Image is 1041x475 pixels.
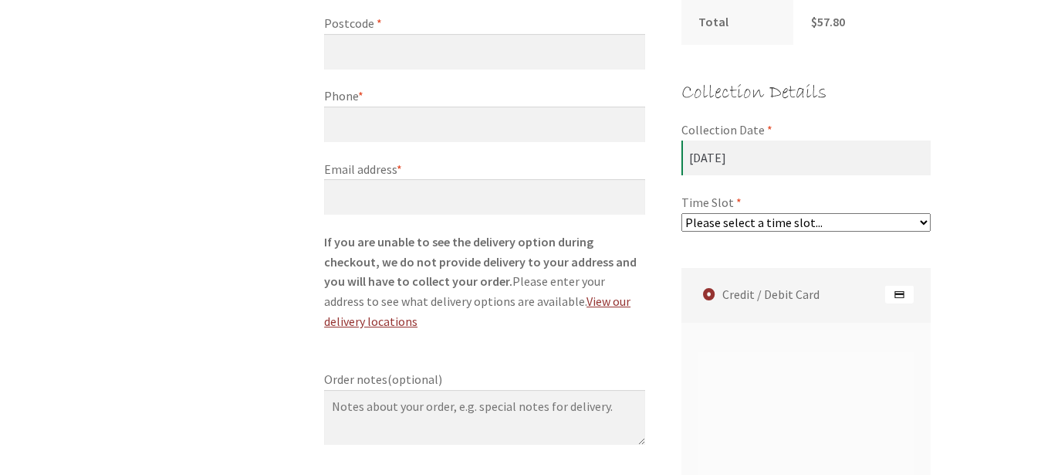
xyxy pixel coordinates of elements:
span: $ [811,14,817,29]
strong: If you are unable to see the delivery option during checkout, we do not provide delivery to your ... [324,234,637,290]
input: Select a collection date [681,141,931,176]
img: Credit / Debit Card [885,285,914,304]
label: Time Slot [681,193,931,213]
label: Email address [324,160,645,180]
bdi: 57.80 [811,14,845,29]
label: Phone [324,87,645,107]
h3: Collection Details [681,77,931,110]
label: Collection Date [681,120,931,141]
p: Please enter your address to see what delivery options are available. [324,232,645,332]
label: Credit / Debit Card [686,268,931,323]
span: (optional) [387,372,442,387]
label: Postcode [324,14,645,34]
label: Order notes [324,370,645,390]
